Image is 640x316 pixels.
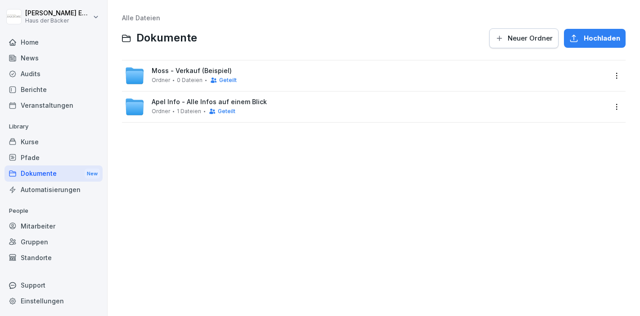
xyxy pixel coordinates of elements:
[25,9,91,17] p: [PERSON_NAME] Ehlerding
[5,277,103,293] div: Support
[5,134,103,150] a: Kurse
[177,108,201,114] span: 1 Dateien
[5,182,103,197] a: Automatisierungen
[5,218,103,234] a: Mitarbeiter
[25,18,91,24] p: Haus der Bäcker
[219,77,237,83] span: Geteilt
[152,108,170,114] span: Ordner
[125,97,607,117] a: Apel Info - Alle Infos auf einem BlickOrdner1 DateienGeteilt
[152,67,232,75] span: Moss - Verkauf (Beispiel)
[5,293,103,309] a: Einstellungen
[5,50,103,66] a: News
[152,98,267,106] span: Apel Info - Alle Infos auf einem Blick
[5,204,103,218] p: People
[5,250,103,266] a: Standorte
[489,28,559,48] button: Neuer Ordner
[177,77,203,83] span: 0 Dateien
[136,32,197,45] span: Dokumente
[152,77,170,83] span: Ordner
[564,29,626,48] button: Hochladen
[5,165,103,182] a: DokumenteNew
[125,66,607,86] a: Moss - Verkauf (Beispiel)Ordner0 DateienGeteilt
[5,165,103,182] div: Dokumente
[5,82,103,97] a: Berichte
[85,169,100,179] div: New
[5,150,103,165] a: Pfade
[218,108,235,114] span: Geteilt
[5,34,103,50] a: Home
[5,119,103,134] p: Library
[508,33,553,43] span: Neuer Ordner
[5,66,103,82] a: Audits
[584,33,620,43] span: Hochladen
[5,97,103,113] a: Veranstaltungen
[5,234,103,250] a: Gruppen
[122,14,160,22] a: Alle Dateien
